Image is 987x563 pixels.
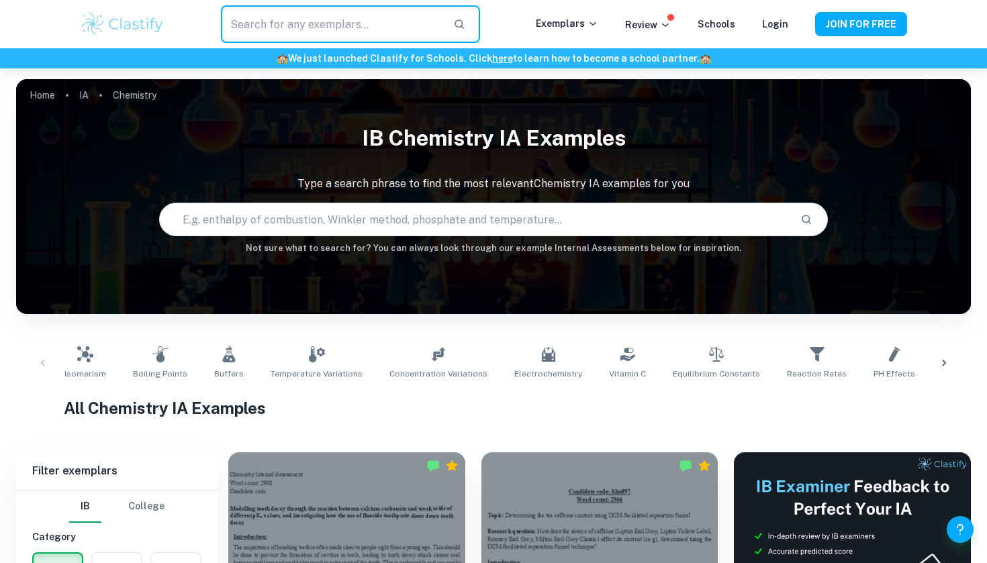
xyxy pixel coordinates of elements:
button: Help and Feedback [947,516,974,543]
button: College [128,491,164,523]
h1: IB Chemistry IA examples [16,117,971,160]
p: Chemistry [113,88,156,103]
a: here [492,53,513,64]
p: Review [625,17,671,32]
button: JOIN FOR FREE [815,12,907,36]
span: Electrochemistry [514,368,582,380]
span: Vitamin C [609,368,646,380]
h6: Not sure what to search for? You can always look through our example Internal Assessments below f... [16,242,971,255]
span: pH Effects [874,368,915,380]
h6: We just launched Clastify for Schools. Click to learn how to become a school partner. [3,51,984,66]
a: Home [30,86,55,105]
span: 🏫 [700,53,711,64]
button: IB [69,491,101,523]
input: Search for any exemplars... [221,5,442,43]
span: 🏫 [277,53,288,64]
span: Equilibrium Constants [673,368,760,380]
a: IA [79,86,89,105]
h6: Filter exemplars [16,452,218,490]
button: Search [795,208,818,231]
span: Temperature Variations [271,368,363,380]
p: Exemplars [536,16,598,31]
span: Reaction Rates [787,368,847,380]
span: Buffers [214,368,244,380]
h6: Category [32,529,201,544]
img: Clastify logo [80,11,165,38]
div: Premium [698,459,711,472]
a: Login [762,19,788,30]
div: Filter type choice [69,491,164,523]
h1: All Chemistry IA Examples [64,396,923,420]
p: Type a search phrase to find the most relevant Chemistry IA examples for you [16,176,971,192]
img: Marked [426,459,440,472]
a: Schools [698,19,735,30]
span: Boiling Points [133,368,187,380]
span: Isomerism [64,368,106,380]
div: Premium [445,459,459,472]
img: Marked [679,459,692,472]
input: E.g. enthalpy of combustion, Winkler method, phosphate and temperature... [160,201,789,238]
span: Concentration Variations [389,368,487,380]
